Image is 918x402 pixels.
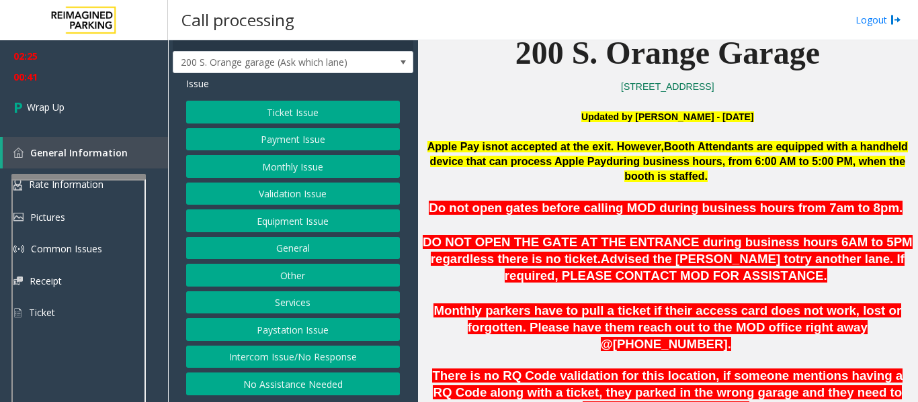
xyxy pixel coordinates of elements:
span: Do not open gates before calling MOD during business hours from 7am to 8pm [429,201,899,215]
img: 'icon' [13,148,24,158]
span: Wrap Up [27,100,65,114]
button: No Assistance Needed [186,372,400,395]
span: 200 S. Orange Garage [515,35,820,70]
span: not accepted at the exit [491,141,611,152]
span: . However, [611,141,664,152]
h3: Call processing [175,3,301,36]
span: 200 S. Orange garage (Ask which lane) [173,52,365,73]
span: during business hours, from 6:00 AM to 5:00 PM, when the booth is staffed. [606,156,905,182]
button: Monthly Issue [186,155,400,178]
span: Apple Pay is [427,141,491,152]
button: Intercom Issue/No Response [186,346,400,368]
button: General [186,237,400,260]
button: Payment Issue [186,128,400,151]
button: Services [186,291,400,314]
span: DO NOT OPEN THE GATE AT THE ENTRANCE during business hours 6AM to 5PM regardless there is no ticket. [423,235,913,266]
button: Ticket Issue [186,101,400,123]
span: . [899,201,903,215]
span: General Information [30,146,128,159]
button: Validation Issue [186,183,400,205]
span: Monthly parkers have to pull a ticket if their access card does not work, lost or forgotten. Plea... [433,303,901,351]
span: Booth Attendants are equipped with a handheld device that can process Apple Pay [430,141,908,167]
a: Logout [856,13,901,27]
img: logout [890,13,901,27]
button: Equipment Issue [186,209,400,232]
a: General Information [3,137,168,168]
button: Other [186,264,400,287]
b: Updated by [PERSON_NAME] - [DATE] [581,111,753,122]
button: Paystation Issue [186,318,400,341]
span: Issue [186,77,209,91]
span: try another lane. If required, PLEASE CONTACT MOD FOR ASSISTANCE. [505,252,905,283]
span: Advised the [PERSON_NAME] to [601,252,796,266]
a: [STREET_ADDRESS] [621,81,714,92]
